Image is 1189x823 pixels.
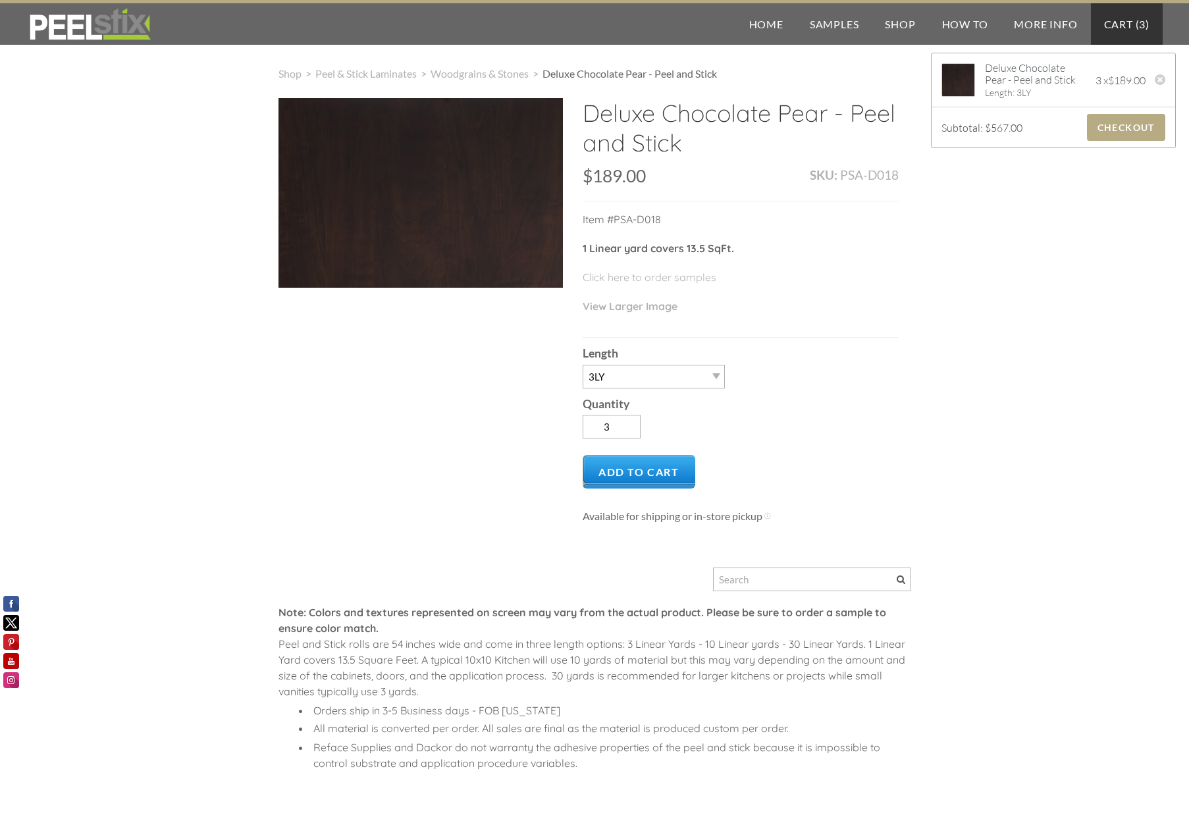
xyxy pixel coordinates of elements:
span: PSA-D018 [840,167,899,182]
a: Woodgrains & Stones [431,67,529,80]
li: Reface Supplies and Dackor do not warranty the adhesive properties of the peel and stick because ... [310,739,911,771]
a: Peel & Stick Laminates [315,67,417,80]
b: Length [583,346,618,360]
span: $189.00 [583,165,646,186]
li: All material is converted per order. All sales are final as the material is produced custom per o... [310,720,911,736]
span: > [302,67,315,80]
span: Deluxe Chocolate Pear - Peel and Stick [985,62,1081,86]
b: SKU: [810,167,837,182]
div: Length: 3LY [985,88,1081,98]
span: $567.00 [985,121,1022,134]
a: Checkout [1087,114,1165,141]
a: Shop [278,67,302,80]
a: Home [736,3,797,45]
span: > [529,67,542,80]
span: 3 [1139,18,1146,30]
div: 3 x [1096,70,1155,91]
p: Item #PSA-D018 [583,211,899,240]
a: How To [929,3,1001,45]
span: Deluxe Chocolate Pear - Peel and Stick [542,67,717,80]
a: Samples [797,3,872,45]
a: View Larger Image [583,300,677,313]
font: Note: Colors and textures represented on screen may vary from the actual product. Please be sure ... [278,606,886,635]
a: More Info [1001,3,1090,45]
a: Shop [872,3,928,45]
input: Search [713,568,911,591]
strong: 1 Linear yard covers 13.5 SqFt. [583,242,734,255]
li: Orders ship in 3-5 Business days - FOB [US_STATE] [310,703,911,718]
img: s832171791223022656_p473_i1_w80.jpeg [934,64,982,96]
img: REFACE SUPPLIES [26,8,153,41]
b: Quantity [583,397,629,411]
span: Search [897,575,905,584]
a: Click here to order samples [583,271,716,284]
span: $189.00 [1108,74,1146,87]
a: Add to Cart [583,455,695,489]
h2: Deluxe Chocolate Pear - Peel and Stick [583,98,899,167]
span: Available for shipping or in-store pickup [583,510,762,522]
a: Cart (3) [1091,3,1163,45]
span: Peel and Stick rolls are 54 inches wide and come in three length options: 3 Linear Yards - 10 Lin... [278,637,905,698]
span: > [417,67,431,80]
span: Subtotal: [941,121,983,134]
